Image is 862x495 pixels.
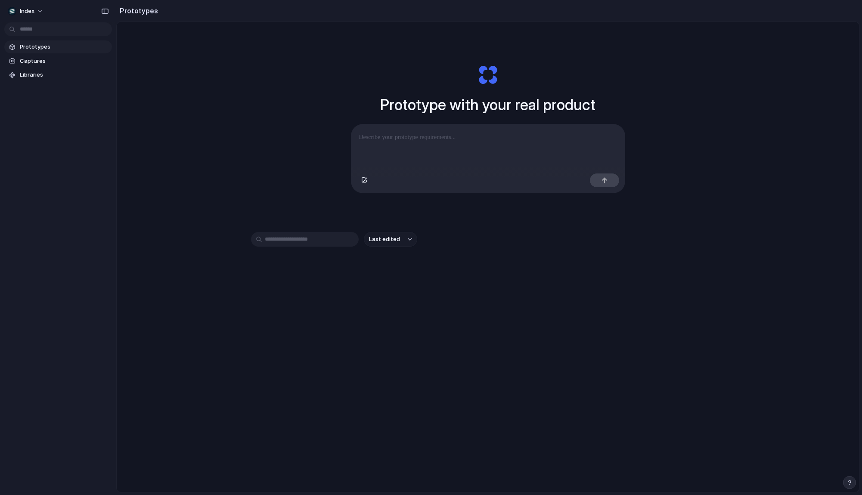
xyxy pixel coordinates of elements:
[4,4,48,18] button: Index
[4,68,112,81] a: Libraries
[369,235,400,244] span: Last edited
[20,43,109,51] span: Prototypes
[380,93,595,116] h1: Prototype with your real product
[20,7,34,15] span: Index
[4,40,112,53] a: Prototypes
[364,232,417,247] button: Last edited
[116,6,158,16] h2: Prototypes
[20,71,109,79] span: Libraries
[4,55,112,68] a: Captures
[20,57,109,65] span: Captures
